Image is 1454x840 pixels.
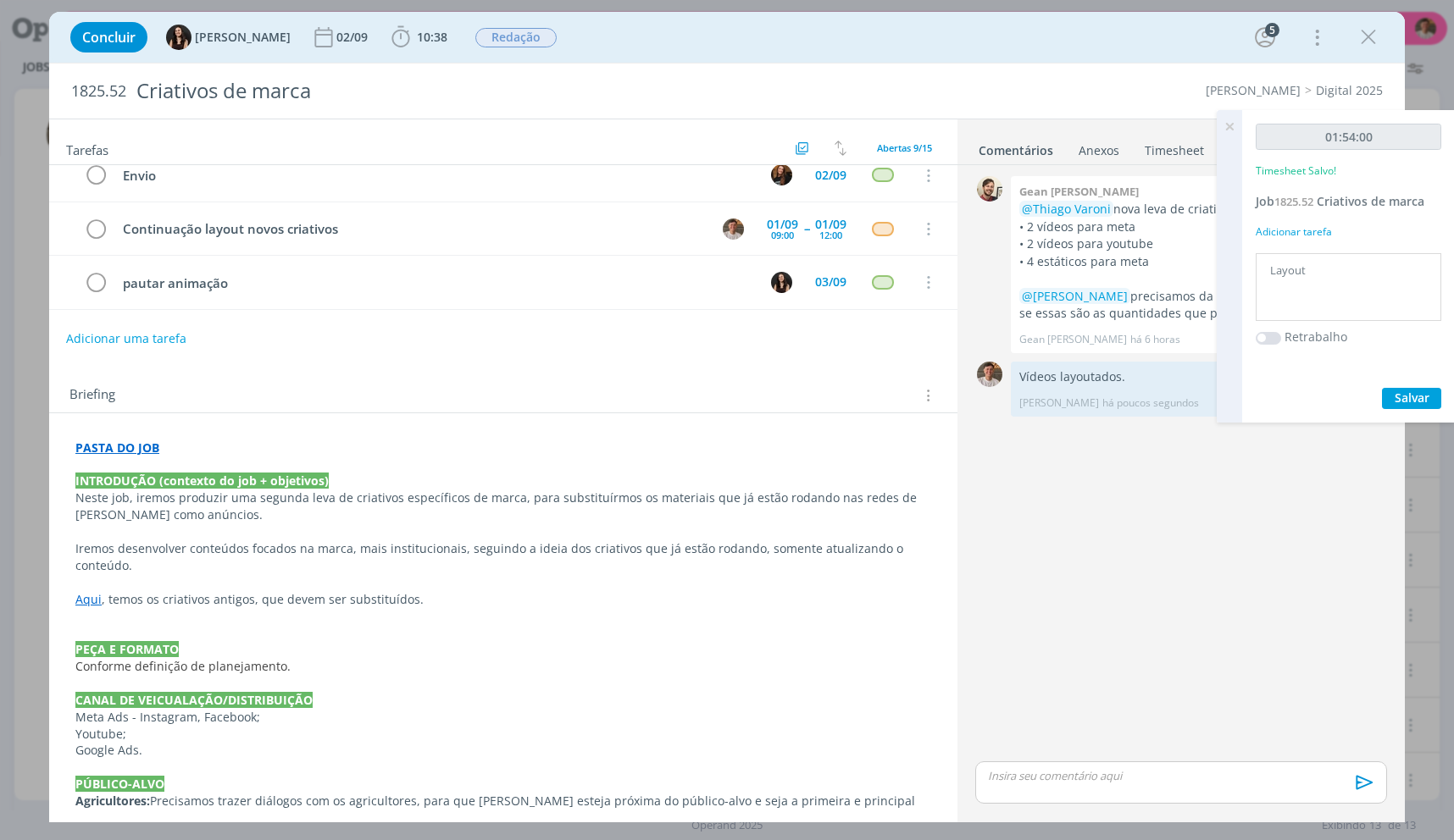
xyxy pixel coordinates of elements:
div: 02/09 [336,31,371,43]
span: Briefing [69,384,115,406]
span: Salvar [1395,390,1429,406]
a: Timesheet [1144,135,1205,159]
span: Tarefas [66,138,108,158]
p: Youtube; [75,726,931,743]
button: 10:38 [387,24,452,51]
div: 01/09 [767,218,798,230]
span: @Thiago Varoni [1022,201,1111,217]
a: Digital 2025 [1316,82,1383,98]
span: Concluir [82,30,136,44]
p: nova leva de criativos institucionais . Fiz: [1019,201,1377,218]
div: 09:00 [771,230,794,240]
p: Google Ads. [75,742,931,759]
button: Concluir [70,22,147,52]
button: Adicionar uma tarefa [65,323,187,354]
button: I[PERSON_NAME] [166,25,291,50]
a: Job1825.52Criativos de marca [1256,193,1424,209]
img: arrow-down-up.svg [835,141,846,156]
strong: PÚBLICO-ALVO [75,776,164,792]
p: Neste job, iremos produzir uma segunda leva de criativos específicos de marca, para substituírmos... [75,489,931,523]
div: 12:00 [819,230,842,240]
button: Redação [474,27,558,48]
p: , temos os criativos antigos, que devem ser substituídos. [75,591,931,608]
img: T [723,218,744,240]
strong: Agricultores: [75,793,150,809]
button: T [769,163,794,188]
span: Abertas 9/15 [877,141,932,154]
p: Gean [PERSON_NAME] [1019,332,1127,347]
span: @[PERSON_NAME] [1022,288,1128,304]
span: 1825.52 [71,82,126,101]
span: Conforme definição de planejamento. [75,658,291,674]
div: 03/09 [815,276,846,288]
p: Iremos desenvolver conteúdos focados na marca, mais institucionais, seguindo a ideia dos criativo... [75,540,931,574]
a: PASTA DO JOB [75,439,159,456]
div: Criativos de marca [130,70,830,112]
button: 5 [1251,24,1279,51]
a: Comentários [978,135,1054,159]
p: Timesheet Salvo! [1256,163,1336,179]
button: I [769,269,794,295]
button: T [720,216,746,241]
span: 10:38 [417,29,447,45]
span: há poucos segundos [1102,395,1199,411]
img: I [166,25,191,50]
span: -- [804,223,809,235]
div: Envio [115,165,755,186]
strong: INTRODUÇÃO (contexto do job + objetivos) [75,472,329,489]
a: [PERSON_NAME] [1206,82,1301,98]
img: I [771,272,792,293]
p: [PERSON_NAME] [1019,395,1099,411]
a: Aqui [75,591,102,607]
div: 02/09 [815,169,846,181]
b: Gean [PERSON_NAME] [1019,184,1139,199]
span: Criativos de marca [1317,193,1424,209]
p: • 2 vídeos para youtube [1019,235,1377,252]
p: Vídeos layoutados. [1019,368,1377,385]
img: T [977,362,1002,387]
button: Salvar [1382,388,1441,409]
p: Meta Ads - Instagram, Facebook; [75,709,931,726]
span: há 6 horas [1130,332,1180,347]
div: Adicionar tarefa [1256,224,1441,240]
span: 1825.52 [1274,194,1313,209]
span: [PERSON_NAME] [195,31,291,43]
div: Anexos [1079,142,1119,159]
p: Precisamos trazer diálogos com os agricultores, para que [PERSON_NAME] esteja próxima do público-... [75,793,931,826]
img: G [977,176,1002,202]
p: precisamos da tua confirmação para saber se essas são as quantidades que precisa. [1019,288,1377,323]
p: • 2 vídeos para meta [1019,218,1377,235]
label: Retrabalho [1285,328,1347,345]
strong: PEÇA E FORMATO [75,641,179,657]
p: • 4 estáticos para meta [1019,253,1377,270]
div: 01/09 [815,218,846,230]
div: pautar animação [115,273,755,294]
span: Redação [475,28,557,47]
div: Continuação layout novos criativos [115,218,707,240]
strong: CANAL DE VEICUALAÇÃO/DISTRIBUIÇÃO [75,692,313,708]
div: 5 [1265,23,1279,37]
img: T [771,164,792,185]
div: dialog [49,12,1405,822]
